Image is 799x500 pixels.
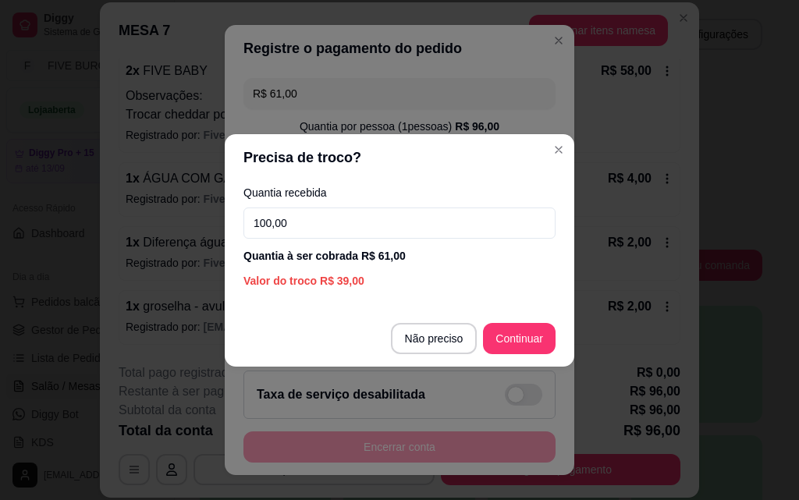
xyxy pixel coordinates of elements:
[243,187,556,198] label: Quantia recebida
[483,323,556,354] button: Continuar
[546,137,571,162] button: Close
[243,273,556,289] div: Valor do troco R$ 39,00
[391,323,478,354] button: Não preciso
[243,248,556,264] div: Quantia à ser cobrada R$ 61,00
[225,134,574,181] header: Precisa de troco?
